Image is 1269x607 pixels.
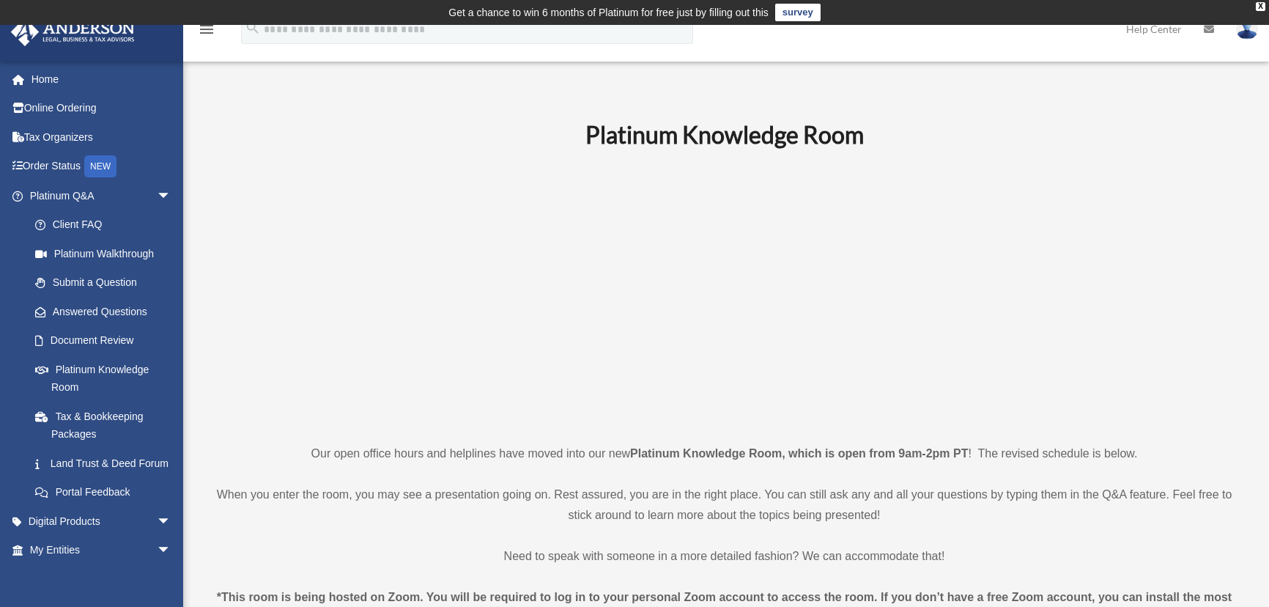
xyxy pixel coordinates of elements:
p: Our open office hours and helplines have moved into our new ! The revised schedule is below. [209,444,1240,464]
p: Need to speak with someone in a more detailed fashion? We can accommodate that! [209,546,1240,567]
a: Tax & Bookkeeping Packages [21,402,193,449]
b: Platinum Knowledge Room [585,120,864,149]
span: arrow_drop_down [157,536,186,566]
span: arrow_drop_down [157,507,186,537]
div: Get a chance to win 6 months of Platinum for free just by filling out this [448,4,769,21]
img: Anderson Advisors Platinum Portal [7,18,139,46]
p: When you enter the room, you may see a presentation going on. Rest assured, you are in the right ... [209,485,1240,526]
a: Platinum Walkthrough [21,239,193,268]
a: Submit a Question [21,268,193,298]
a: My Entitiesarrow_drop_down [10,536,193,565]
strong: Platinum Knowledge Room, which is open from 9am-2pm PT [630,447,968,460]
a: Platinum Q&Aarrow_drop_down [10,181,193,210]
iframe: 231110_Toby_KnowledgeRoom [505,169,944,416]
a: Digital Productsarrow_drop_down [10,507,193,536]
a: Document Review [21,326,193,356]
div: close [1256,2,1265,11]
i: search [245,20,261,36]
div: NEW [84,155,116,177]
a: menu [198,26,215,38]
img: User Pic [1236,18,1258,40]
a: survey [775,4,821,21]
a: Home [10,65,193,94]
a: Online Ordering [10,94,193,123]
a: Answered Questions [21,297,193,326]
span: arrow_drop_down [157,181,186,211]
a: Order StatusNEW [10,152,193,182]
a: Portal Feedback [21,478,193,507]
a: Tax Organizers [10,122,193,152]
i: menu [198,21,215,38]
a: Platinum Knowledge Room [21,355,186,402]
a: Client FAQ [21,210,193,240]
a: Land Trust & Deed Forum [21,449,193,478]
